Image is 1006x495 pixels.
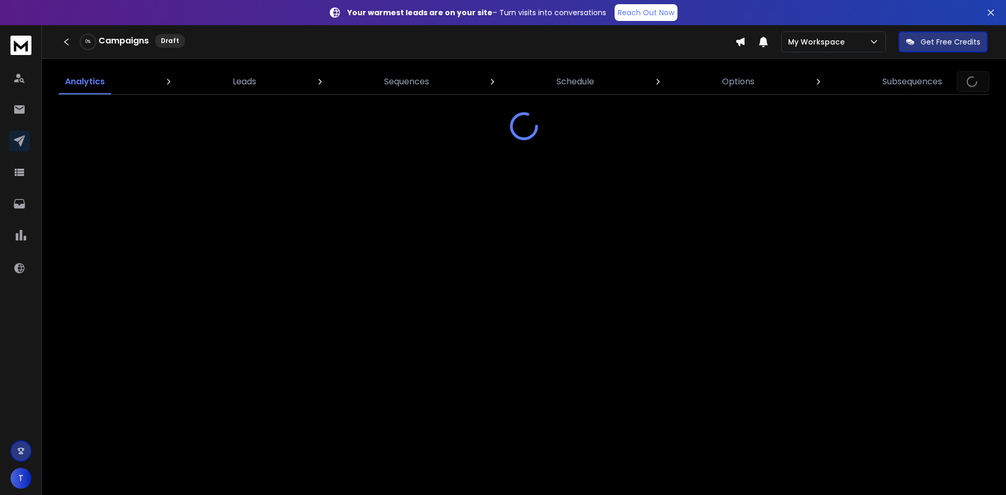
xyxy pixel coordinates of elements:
a: Leads [226,69,263,94]
p: Leads [233,75,256,88]
strong: Your warmest leads are on your site [347,7,493,18]
p: Sequences [384,75,429,88]
a: Reach Out Now [615,4,677,21]
button: T [10,468,31,489]
div: Draft [155,34,185,48]
h1: Campaigns [99,35,149,47]
p: 0 % [85,39,91,45]
img: logo [10,36,31,55]
button: Get Free Credits [899,31,988,52]
a: Sequences [378,69,435,94]
a: Subsequences [876,69,948,94]
p: Schedule [556,75,594,88]
p: Subsequences [882,75,942,88]
p: My Workspace [788,37,849,47]
p: Analytics [65,75,105,88]
a: Schedule [550,69,600,94]
p: Reach Out Now [618,7,674,18]
p: Options [722,75,754,88]
p: Get Free Credits [921,37,980,47]
a: Options [716,69,761,94]
a: Analytics [59,69,111,94]
p: – Turn visits into conversations [347,7,606,18]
